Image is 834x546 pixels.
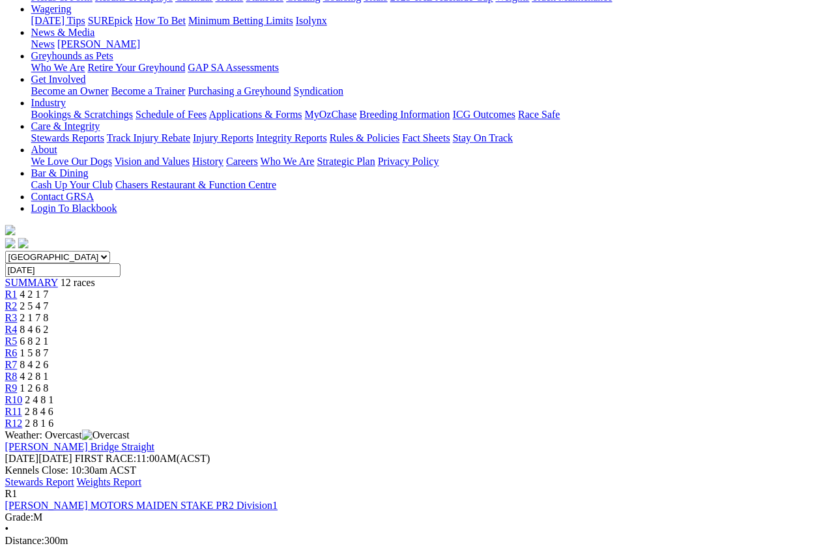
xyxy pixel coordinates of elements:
a: Become an Owner [31,85,109,96]
div: Wagering [31,15,829,27]
a: Integrity Reports [256,132,327,143]
span: 2 5 4 7 [20,300,49,311]
a: Race Safe [518,109,560,120]
a: Purchasing a Greyhound [188,85,291,96]
img: twitter.svg [18,238,29,248]
a: News & Media [31,27,95,38]
div: About [31,156,829,167]
a: R4 [5,324,18,335]
a: SUMMARY [5,277,58,288]
div: Kennels Close: 10:30am ACST [5,465,829,476]
a: ICG Outcomes [453,109,515,120]
a: Chasers Restaurant & Function Centre [115,179,276,190]
a: R2 [5,300,18,311]
a: Stewards Reports [31,132,104,143]
a: R3 [5,312,18,323]
a: How To Bet [136,15,186,26]
a: [PERSON_NAME] MOTORS MAIDEN STAKE PR2 Division1 [5,500,278,511]
span: 8 4 6 2 [20,324,49,335]
a: [DATE] Tips [31,15,85,26]
input: Select date [5,263,121,277]
img: facebook.svg [5,238,16,248]
img: logo-grsa-white.png [5,225,16,235]
a: GAP SA Assessments [188,62,280,73]
a: Rules & Policies [330,132,400,143]
a: Greyhounds as Pets [31,50,113,61]
a: R5 [5,336,18,347]
a: [PERSON_NAME] Bridge Straight [5,441,154,452]
a: Contact GRSA [31,191,94,202]
span: R1 [5,289,18,300]
div: Bar & Dining [31,179,829,191]
a: Get Involved [31,74,86,85]
a: R6 [5,347,18,358]
a: Bar & Dining [31,167,89,179]
span: 2 8 1 6 [25,418,54,429]
a: Stay On Track [453,132,513,143]
span: [DATE] [5,453,39,464]
a: Track Injury Rebate [107,132,190,143]
span: Weather: Overcast [5,429,130,440]
div: M [5,511,829,523]
span: R1 [5,488,18,499]
span: 1 2 6 8 [20,382,49,394]
span: 4 2 1 7 [20,289,49,300]
a: Wagering [31,3,72,14]
a: About [31,144,57,155]
span: 2 1 7 8 [20,312,49,323]
a: Care & Integrity [31,121,100,132]
a: Strategic Plan [317,156,375,167]
a: Weights Report [77,476,142,487]
a: Privacy Policy [378,156,439,167]
a: R9 [5,382,18,394]
a: Who We Are [261,156,315,167]
a: R11 [5,406,22,417]
a: Careers [226,156,258,167]
a: Fact Sheets [403,132,450,143]
span: Grade: [5,511,34,523]
a: Login To Blackbook [31,203,117,214]
div: Care & Integrity [31,132,829,144]
a: Retire Your Greyhound [88,62,186,73]
span: Distance: [5,535,44,546]
span: [DATE] [5,453,72,464]
a: SUREpick [88,15,132,26]
a: Become a Trainer [111,85,186,96]
a: We Love Our Dogs [31,156,112,167]
a: R7 [5,359,18,370]
a: Vision and Values [115,156,190,167]
a: R12 [5,418,23,429]
span: • [5,523,9,534]
a: Bookings & Scratchings [31,109,133,120]
a: Injury Reports [193,132,253,143]
a: News [31,38,55,50]
img: Overcast [82,429,130,441]
span: 11:00AM(ACST) [75,453,210,464]
a: Schedule of Fees [136,109,207,120]
a: History [192,156,223,167]
a: Industry [31,97,66,108]
span: 12 races [61,277,95,288]
span: FIRST RACE: [75,453,136,464]
span: 4 2 8 1 [20,371,49,382]
span: 2 8 4 6 [25,406,53,417]
div: News & Media [31,38,829,50]
a: Stewards Report [5,476,74,487]
a: Cash Up Your Club [31,179,113,190]
span: 6 8 2 1 [20,336,49,347]
div: Industry [31,109,829,121]
a: MyOzChase [305,109,357,120]
a: R8 [5,371,18,382]
a: R10 [5,394,23,405]
span: 2 4 8 1 [25,394,54,405]
a: Applications & Forms [209,109,302,120]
